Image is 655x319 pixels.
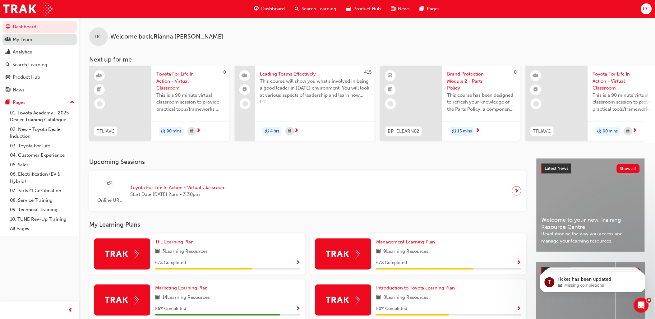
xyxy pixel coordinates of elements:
img: Trak [105,295,139,305]
span: Show Progress [296,260,300,266]
span: TFLIAVC [97,128,115,135]
span: 8 Learning Resources [383,294,429,302]
span: Welcome back , Rianna [PERSON_NAME] [110,33,223,40]
button: DashboardMy TeamAnalyticsSearch LearningProduct HubNews [2,20,77,97]
span: booktick-icon [388,86,393,94]
span: TFL Learning Plan [155,239,194,245]
span: 0 [514,69,517,75]
button: Show Progress [296,305,300,313]
button: Show Progress [517,305,521,313]
span: Brand Protection Module 2 - Parts Policy [447,71,515,92]
span: TFLIAVC [533,128,551,135]
span: 3 Learning Resources [162,248,208,256]
span: learningRecordVerb_NONE-icon [97,101,103,107]
div: News [13,86,25,94]
span: 0 [223,69,226,75]
img: Trak [326,295,360,305]
span: calendar-icon [288,127,291,135]
span: guage-icon [254,5,259,13]
span: 90 mins [603,128,618,135]
span: duration-icon [452,127,456,136]
span: booktick-icon [243,86,247,94]
a: 415Leading Teams EffectivelyThis course will show you what's involved in being a good leader in [... [235,66,375,141]
span: learningResourceType_ELEARNING-icon [388,72,393,80]
a: 01. Toyota Academy - 2025 Dealer Training Catalogue [7,108,77,125]
h3: Upcoming Sessions [89,158,526,165]
a: 0BP_ELEARN02Brand Protection Module 2 - Parts PolicyThis course has been designed to refresh your... [380,66,520,141]
span: 4 hrs [270,128,279,135]
span: car-icon [6,75,10,80]
span: Show Progress [517,260,521,266]
a: Product Hub [2,72,77,83]
a: 08. Service Training [7,196,77,205]
span: Marketing Learning Plan [155,285,208,291]
span: 415 [364,69,371,75]
img: Trak [326,249,360,259]
span: duration-icon [265,127,269,136]
span: This course will show you what's involved in being a good leader in [DATE] environment. You will ... [260,78,370,99]
div: Pages [13,99,25,106]
span: booktick-icon [534,86,538,94]
span: This course has been designed to refresh your knowledge of the Parts Policy, a component of the D... [447,92,515,113]
h3: Next up for me [79,56,655,63]
span: Show Progress [296,306,300,312]
button: Show all [617,164,640,173]
a: 04. Customer Experience [7,150,77,160]
div: Analytics [13,49,32,56]
iframe: Intercom live chat [634,298,649,313]
span: learningRecordVerb_NONE-icon [533,101,539,107]
a: 0TFLIAVCToyota For Life In Action - Virtual ClassroomThis is a 90 minute virtual classroom sessio... [89,66,229,141]
span: book-icon [376,294,381,302]
span: 67 % Completed [376,259,407,266]
span: next-icon [633,128,637,134]
span: people-icon [243,72,247,80]
button: Pages [2,97,77,108]
span: News [398,5,410,12]
span: sessionType_ONLINE_URL-icon [108,180,112,187]
span: Toyota For Life In Action - Virtual Classroom [156,71,224,92]
span: book-icon [155,294,160,302]
span: book-icon [155,248,160,256]
span: next-icon [196,128,201,134]
span: This is a 90 minute virtual classroom session to provide practical tools/frameworks, behaviours a... [156,92,224,113]
span: Product Hub [353,5,381,12]
span: prev-icon [68,307,73,314]
span: Dashboard [261,5,285,12]
div: Search Learning [12,61,47,68]
span: 86 % Completed [155,305,186,312]
button: Show Progress [517,259,521,267]
h3: My Learning Plans [89,221,526,228]
span: book-icon [376,248,381,256]
span: Show Progress [517,306,521,312]
span: RC [643,5,650,12]
span: Welcome to your new Training Resource Centre [542,216,640,230]
span: Leading Teams Effectively [260,71,370,78]
a: 09. Technical Training [7,205,77,215]
span: next-icon [476,128,480,134]
div: My Team [13,36,32,43]
span: news-icon [6,87,10,93]
a: My Team [2,34,77,45]
button: RC [641,3,652,14]
img: Trak [105,249,139,259]
a: pages-iconPages [415,2,445,15]
a: Analytics [2,46,77,58]
a: Marketing Learning Plan [155,284,210,292]
span: Online URL [94,197,125,204]
span: 14 Learning Resources [162,294,210,302]
span: LTE [260,99,370,106]
span: search-icon [295,5,299,13]
div: Product Hub [13,74,40,81]
span: 50 % Completed [376,305,407,312]
span: BP_ELEARN02 [388,128,419,135]
span: 90 mins [167,128,182,135]
span: Latest News [545,166,569,171]
a: TFL Learning Plan [155,238,196,246]
span: 15 mins [458,128,472,135]
span: Toyota For Life In Action - Virtual Classroom [130,184,226,191]
span: RC [95,33,102,40]
span: pages-icon [420,5,424,13]
span: Pages [427,5,440,12]
span: learningRecordVerb_NONE-icon [242,101,248,107]
span: calendar-icon [627,127,630,135]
